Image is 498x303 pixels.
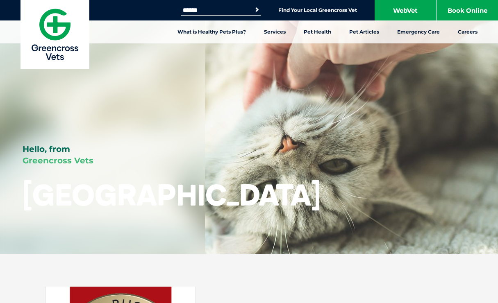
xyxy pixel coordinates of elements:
span: Hello, from [23,144,70,154]
a: Pet Articles [340,20,388,43]
a: Careers [449,20,487,43]
a: Services [255,20,295,43]
a: What is Healthy Pets Plus? [168,20,255,43]
span: Greencross Vets [23,156,93,165]
a: Pet Health [295,20,340,43]
a: Find Your Local Greencross Vet [278,7,357,14]
a: Emergency Care [388,20,449,43]
h1: [GEOGRAPHIC_DATA] [23,179,321,211]
button: Search [253,6,261,14]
